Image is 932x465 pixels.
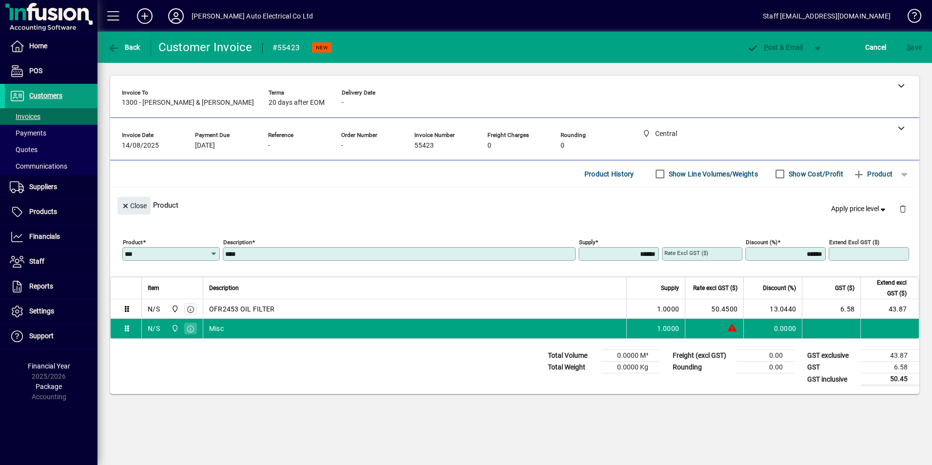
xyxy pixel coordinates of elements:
td: Freight (excl GST) [668,350,736,362]
span: - [341,142,343,150]
span: Products [29,208,57,215]
div: N/S [148,304,160,314]
span: 0 [561,142,564,150]
mat-label: Extend excl GST ($) [829,239,879,246]
td: GST [802,362,861,373]
mat-label: Supply [579,239,595,246]
button: Add [129,7,160,25]
span: Product History [584,166,634,182]
span: OFR2453 OIL FILTER [209,304,275,314]
td: 0.00 [736,362,795,373]
td: 50.45 [861,373,919,386]
mat-label: Product [123,239,143,246]
span: Description [209,283,239,293]
span: Extend excl GST ($) [867,277,907,299]
div: N/S [148,324,160,333]
a: Settings [5,299,97,324]
button: Close [117,197,151,214]
button: Product [848,165,897,183]
span: Staff [29,257,44,265]
span: Misc [209,324,224,333]
div: Staff [EMAIL_ADDRESS][DOMAIN_NAME] [763,8,891,24]
span: 0 [487,142,491,150]
span: Payments [10,129,46,137]
td: Rounding [668,362,736,373]
label: Show Line Volumes/Weights [667,169,758,179]
span: [DATE] [195,142,215,150]
a: Invoices [5,108,97,125]
td: 0.0000 M³ [602,350,660,362]
app-page-header-button: Delete [891,204,914,213]
td: GST exclusive [802,350,861,362]
a: Staff [5,250,97,274]
a: Home [5,34,97,58]
span: 1.0000 [657,324,680,333]
td: Total Weight [543,362,602,373]
span: ave [907,39,922,55]
span: Supply [661,283,679,293]
span: Support [29,332,54,340]
button: Back [105,39,143,56]
button: Product History [581,165,638,183]
td: Total Volume [543,350,602,362]
a: Payments [5,125,97,141]
span: - [342,99,344,107]
span: Reports [29,282,53,290]
span: Communications [10,162,67,170]
a: Knowledge Base [900,2,920,34]
span: Package [36,383,62,390]
span: Discount (%) [763,283,796,293]
a: Quotes [5,141,97,158]
app-page-header-button: Close [115,201,153,210]
td: 0.00 [736,350,795,362]
a: Reports [5,274,97,299]
span: Back [108,43,140,51]
span: Suppliers [29,183,57,191]
label: Show Cost/Profit [787,169,843,179]
a: Suppliers [5,175,97,199]
span: 1300 - [PERSON_NAME] & [PERSON_NAME] [122,99,254,107]
app-page-header-button: Back [97,39,151,56]
span: 1.0000 [657,304,680,314]
mat-label: Discount (%) [746,239,777,246]
span: GST ($) [835,283,854,293]
span: Close [121,198,147,214]
td: 13.0440 [743,299,802,319]
a: POS [5,59,97,83]
td: 6.58 [802,299,860,319]
td: 0.0000 Kg [602,362,660,373]
button: Cancel [863,39,889,56]
span: Item [148,283,159,293]
button: Save [904,39,924,56]
span: S [907,43,911,51]
button: Profile [160,7,192,25]
span: 55423 [414,142,434,150]
span: Rate excl GST ($) [693,283,738,293]
span: Financial Year [28,362,70,370]
span: ost & Email [747,43,803,51]
a: Financials [5,225,97,249]
button: Apply price level [827,200,892,218]
td: GST inclusive [802,373,861,386]
span: P [764,43,768,51]
div: 50.4500 [691,304,738,314]
div: Product [110,187,919,223]
span: Settings [29,307,54,315]
span: Quotes [10,146,38,154]
span: Central [169,323,180,334]
div: #55423 [272,40,300,56]
td: 0.0000 [743,319,802,338]
div: [PERSON_NAME] Auto Electrical Co Ltd [192,8,313,24]
td: 43.87 [861,350,919,362]
button: Post & Email [742,39,808,56]
span: NEW [316,44,328,51]
span: Customers [29,92,62,99]
button: Delete [891,197,914,220]
span: Cancel [865,39,887,55]
span: 14/08/2025 [122,142,159,150]
a: Support [5,324,97,349]
span: - [268,142,270,150]
span: 20 days after EOM [269,99,325,107]
span: Home [29,42,47,50]
div: Customer Invoice [158,39,252,55]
